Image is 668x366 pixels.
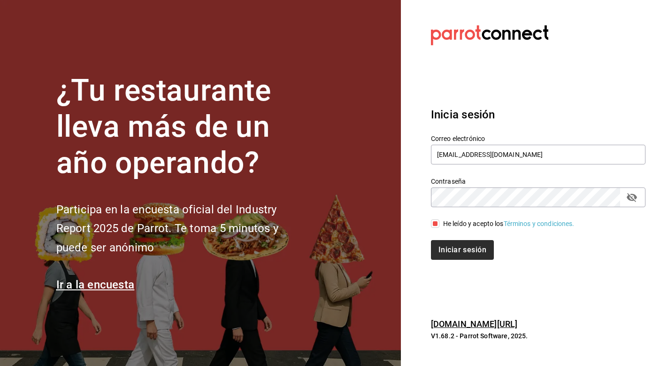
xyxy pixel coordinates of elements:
p: V1.68.2 - Parrot Software, 2025. [431,331,645,341]
h3: Inicia sesión [431,106,645,123]
h2: Participa en la encuesta oficial del Industry Report 2025 de Parrot. Te toma 5 minutos y puede se... [56,200,310,257]
button: passwordField [624,189,640,205]
label: Correo electrónico [431,135,645,142]
a: Términos y condiciones. [504,220,575,227]
button: Iniciar sesión [431,240,494,260]
a: [DOMAIN_NAME][URL] [431,319,517,329]
label: Contraseña [431,178,645,185]
h1: ¿Tu restaurante lleva más de un año operando? [56,73,310,181]
div: He leído y acepto los [443,219,575,229]
input: Ingresa tu correo electrónico [431,145,645,164]
a: Ir a la encuesta [56,278,135,291]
